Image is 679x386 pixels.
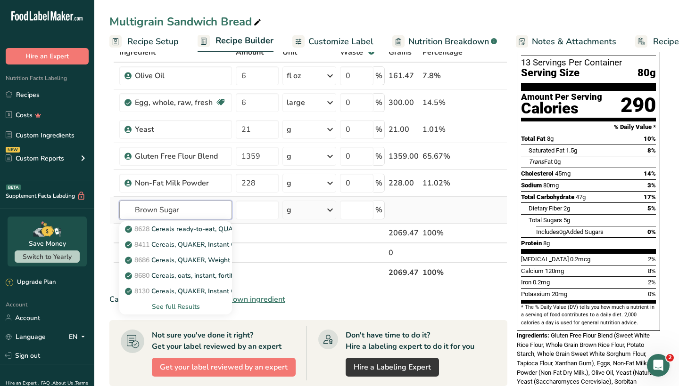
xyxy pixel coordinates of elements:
[543,182,559,189] span: 80mg
[15,250,80,263] button: Switch to Yearly
[389,151,419,162] div: 1359.00
[644,170,656,177] span: 14%
[389,47,412,58] span: Grams
[119,47,159,58] span: Ingredient
[422,97,463,108] div: 14.5%
[119,268,232,283] a: 8680Cereals, oats, instant, fortified, maple and brown sugar, dry
[287,151,291,162] div: g
[236,47,267,58] span: Amount
[521,290,550,298] span: Potassium
[346,330,474,352] div: Don't have time to do it? Hire a labeling expert to do it for you
[135,151,226,162] div: Gluten Free Flour Blend
[563,217,570,224] span: 5g
[516,31,616,52] a: Notes & Attachments
[422,177,463,189] div: 11.02%
[644,135,656,142] span: 10%
[134,256,149,265] span: 8686
[521,93,602,102] div: Amount Per Serving
[135,177,226,189] div: Non-Fat Milk Powder
[521,121,656,133] section: % Daily Value *
[533,279,550,286] span: 0.2mg
[666,354,674,362] span: 2
[6,185,21,190] div: BETA
[521,304,656,327] section: * The % Daily Value (DV) tells you how much a nutrient in a serving of food contributes to a dail...
[6,329,46,345] a: Language
[389,247,419,258] div: 0
[647,354,670,377] iframe: Intercom live chat
[521,240,542,247] span: Protein
[134,287,149,296] span: 8130
[644,193,656,201] span: 17%
[521,13,656,56] h1: Nutrition Facts
[532,35,616,48] span: Notes & Attachments
[521,256,569,263] span: [MEDICAL_DATA]
[576,193,586,201] span: 47g
[6,278,56,287] div: Upgrade Plan
[552,290,567,298] span: 20mg
[119,299,232,314] div: See full Results
[392,31,497,52] a: Nutrition Breakdown
[152,330,282,352] div: Not sure you've done it right? Get your label reviewed by an expert
[521,67,580,79] span: Serving Size
[648,290,656,298] span: 0%
[521,135,546,142] span: Total Fat
[119,283,232,299] a: 8130Cereals, QUAKER, Instant Oatmeal, maple and brown sugar, dry
[119,221,232,237] a: 8628Cereals ready-to-eat, QUAKER, Maple Brown Sugar LIFE Cereal
[648,267,656,274] span: 8%
[6,48,89,64] button: Hire an Expert
[529,217,562,224] span: Total Sugars
[127,35,179,48] span: Recipe Setup
[547,135,554,142] span: 8g
[521,182,542,189] span: Sodium
[135,70,226,81] div: Olive Oil
[563,205,570,212] span: 2g
[421,262,464,282] th: 100%
[160,362,288,373] span: Get your label reviewed by an expert
[117,262,387,282] th: Net Totals
[621,93,656,118] div: 290
[387,262,421,282] th: 2069.47
[215,34,273,47] span: Recipe Builder
[545,267,564,274] span: 120mg
[198,30,273,53] a: Recipe Builder
[422,70,463,81] div: 7.8%
[200,294,285,305] span: Add your own ingredient
[23,252,72,261] span: Switch to Yearly
[134,225,149,233] span: 8628
[6,147,20,153] div: NEW
[134,240,149,249] span: 8411
[648,279,656,286] span: 2%
[127,271,330,281] p: Cereals, oats, instant, fortified, maple and brown sugar, dry
[521,267,544,274] span: Calcium
[287,124,291,135] div: g
[521,102,602,115] div: Calories
[119,252,232,268] a: 8686Cereals, QUAKER, Weight Control Instant Oatmeal, maple and brown sugar
[389,97,419,108] div: 300.00
[559,228,566,235] span: 0g
[389,124,419,135] div: 21.00
[648,256,656,263] span: 2%
[647,228,656,235] span: 0%
[109,31,179,52] a: Recipe Setup
[340,47,374,58] div: Waste
[529,158,553,165] span: Fat
[570,256,590,263] span: 0.2mcg
[389,227,419,239] div: 2069.47
[422,151,463,162] div: 65.67%
[647,147,656,154] span: 8%
[536,228,604,235] span: Includes Added Sugars
[422,227,463,239] div: 100%
[287,97,305,108] div: large
[109,13,263,30] div: Multigrain Sandwich Bread
[69,331,89,342] div: EN
[119,201,232,219] input: Add Ingredient
[647,182,656,189] span: 3%
[389,177,419,189] div: 228.00
[109,294,507,305] div: Can't find your ingredient?
[134,271,149,280] span: 8680
[119,237,232,252] a: 8411Cereals, QUAKER, Instant Oatmeal, DINOSAUR EGGS, Brown Sugar, dry
[292,31,373,52] a: Customize Label
[529,158,544,165] i: Trans
[543,240,550,247] span: 8g
[152,358,296,377] button: Get your label reviewed by an expert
